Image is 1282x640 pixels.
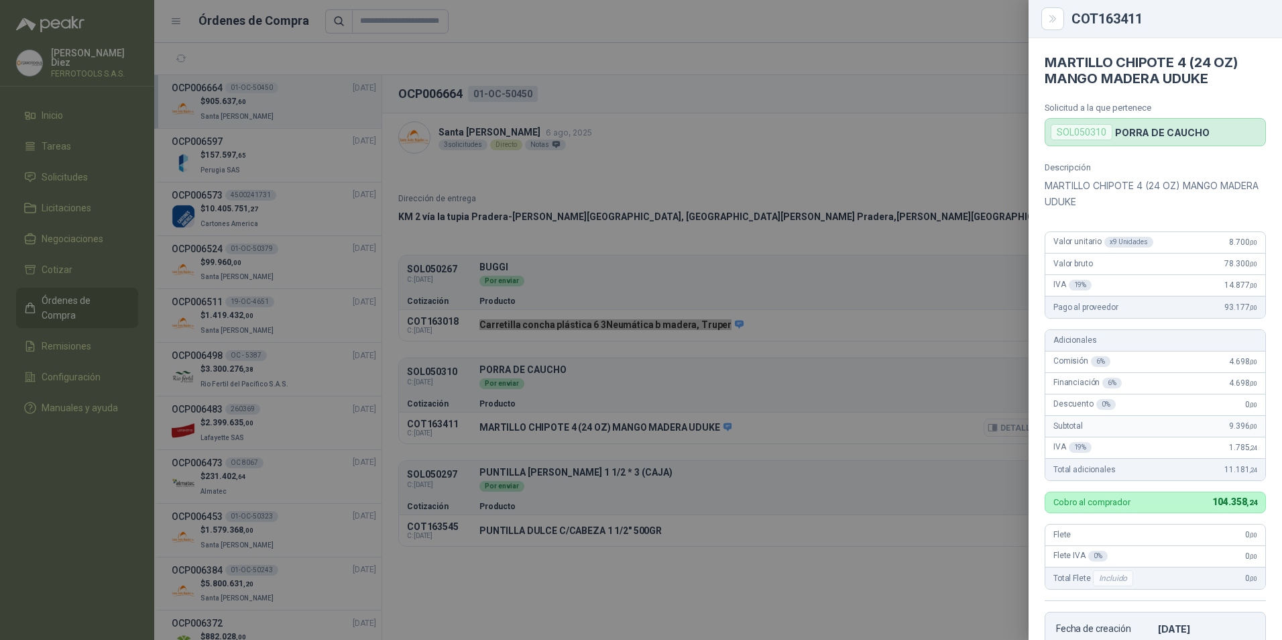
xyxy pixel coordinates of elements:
[1249,444,1257,451] span: ,24
[1053,280,1092,290] span: IVA
[1246,498,1257,507] span: ,24
[1104,237,1153,248] div: x 9 Unidades
[1115,127,1210,138] p: PORRA DE CAUCHO
[1249,466,1257,474] span: ,24
[1053,442,1092,453] span: IVA
[1053,303,1118,312] span: Pago al proveedor
[1249,423,1257,430] span: ,00
[1053,237,1153,248] span: Valor unitario
[1249,260,1257,268] span: ,00
[1245,530,1257,539] span: 0
[1053,498,1130,506] p: Cobro al comprador
[1045,162,1266,172] p: Descripción
[1212,496,1257,507] span: 104.358
[1249,553,1257,560] span: ,00
[1249,358,1257,366] span: ,00
[1224,259,1257,268] span: 78.300
[1053,259,1092,268] span: Valor bruto
[1071,12,1266,25] div: COT163411
[1045,54,1266,87] h4: MARTILLO CHIPOTE 4 (24 OZ) MANGO MADERA UDUKE
[1249,401,1257,409] span: ,00
[1249,304,1257,311] span: ,00
[1069,442,1092,453] div: 19 %
[1045,330,1265,352] div: Adicionales
[1053,570,1136,586] span: Total Flete
[1158,623,1255,635] p: [DATE]
[1045,459,1265,480] div: Total adicionales
[1224,303,1257,312] span: 93.177
[1053,399,1116,410] span: Descuento
[1102,378,1122,388] div: 6 %
[1093,570,1133,586] div: Incluido
[1249,575,1257,582] span: ,00
[1053,530,1071,539] span: Flete
[1045,103,1266,113] p: Solicitud a la que pertenece
[1229,421,1257,431] span: 9.396
[1249,531,1257,539] span: ,00
[1056,623,1153,635] p: Fecha de creación
[1053,551,1108,562] span: Flete IVA
[1069,280,1092,290] div: 19 %
[1249,239,1257,246] span: ,00
[1229,357,1257,366] span: 4.698
[1249,282,1257,289] span: ,00
[1224,280,1257,290] span: 14.877
[1091,356,1110,367] div: 6 %
[1245,551,1257,561] span: 0
[1053,378,1122,388] span: Financiación
[1088,551,1108,562] div: 0 %
[1096,399,1116,410] div: 0 %
[1229,443,1257,452] span: 1.785
[1224,465,1257,474] span: 11.181
[1245,400,1257,409] span: 0
[1229,237,1257,247] span: 8.700
[1053,356,1110,367] span: Comisión
[1051,124,1112,140] div: SOL050310
[1045,178,1266,210] p: MARTILLO CHIPOTE 4 (24 OZ) MANGO MADERA UDUKE
[1053,421,1083,431] span: Subtotal
[1045,11,1061,27] button: Close
[1245,574,1257,583] span: 0
[1249,380,1257,387] span: ,00
[1229,378,1257,388] span: 4.698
